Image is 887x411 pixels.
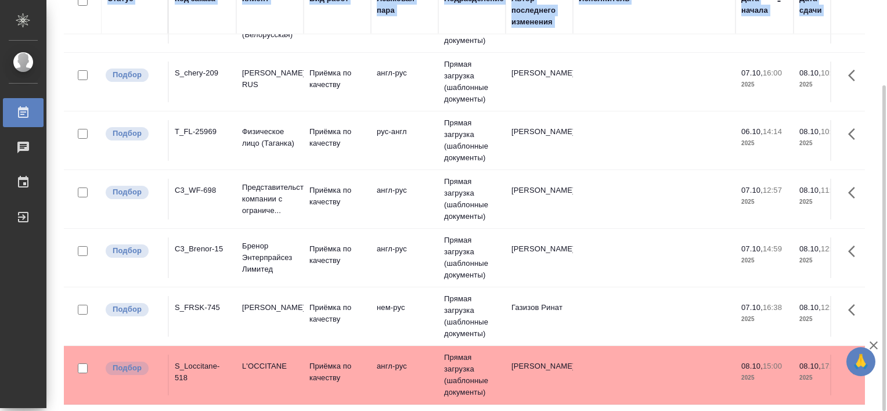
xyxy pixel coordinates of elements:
[741,244,763,253] p: 07.10,
[113,69,142,81] p: Подбор
[438,170,506,228] td: Прямая загрузка (шаблонные документы)
[371,62,438,102] td: англ-рус
[242,126,298,149] p: Физическое лицо (Таганка)
[438,229,506,287] td: Прямая загрузка (шаблонные документы)
[104,243,162,259] div: Можно подбирать исполнителей
[104,185,162,200] div: Можно подбирать исполнителей
[309,67,365,91] p: Приёмка по качеству
[371,355,438,395] td: англ-рус
[113,304,142,315] p: Подбор
[741,303,763,312] p: 07.10,
[741,138,788,149] p: 2025
[242,302,298,313] p: [PERSON_NAME]
[104,360,162,376] div: Можно подбирать исполнителей
[799,127,821,136] p: 08.10,
[175,243,230,255] div: C3_Brenor-15
[242,182,298,217] p: Представительство компании с ограниче...
[506,62,573,102] td: [PERSON_NAME]
[741,372,788,384] p: 2025
[799,186,821,194] p: 08.10,
[309,360,365,384] p: Приёмка по качеству
[763,68,782,77] p: 16:00
[438,287,506,345] td: Прямая загрузка (шаблонные документы)
[104,67,162,83] div: Можно подбирать исполнителей
[371,296,438,337] td: нем-рус
[841,62,869,89] button: Здесь прячутся важные кнопки
[175,126,230,138] div: T_FL-25969
[242,360,298,372] p: L'OCCITANE
[438,111,506,170] td: Прямая загрузка (шаблонные документы)
[506,237,573,278] td: [PERSON_NAME]
[113,128,142,139] p: Подбор
[438,53,506,111] td: Прямая загрузка (шаблонные документы)
[841,120,869,148] button: Здесь прячутся важные кнопки
[741,255,788,266] p: 2025
[309,302,365,325] p: Приёмка по качеству
[821,68,840,77] p: 10:00
[741,186,763,194] p: 07.10,
[741,313,788,325] p: 2025
[799,244,821,253] p: 08.10,
[506,355,573,395] td: [PERSON_NAME]
[846,347,875,376] button: 🙏
[763,186,782,194] p: 12:57
[821,186,840,194] p: 11:00
[371,120,438,161] td: рус-англ
[506,120,573,161] td: [PERSON_NAME]
[821,127,840,136] p: 10:30
[763,244,782,253] p: 14:59
[242,240,298,275] p: Бренор Энтерпрайсез Лимитед
[309,185,365,208] p: Приёмка по качеству
[242,67,298,91] p: [PERSON_NAME] RUS
[799,303,821,312] p: 08.10,
[763,127,782,136] p: 14:14
[821,244,840,253] p: 12:00
[821,303,840,312] p: 12:00
[799,68,821,77] p: 08.10,
[741,68,763,77] p: 07.10,
[841,355,869,383] button: Здесь прячутся важные кнопки
[799,372,846,384] p: 2025
[438,346,506,404] td: Прямая загрузка (шаблонные документы)
[104,302,162,318] div: Можно подбирать исполнителей
[799,79,846,91] p: 2025
[113,362,142,374] p: Подбор
[799,255,846,266] p: 2025
[506,179,573,219] td: [PERSON_NAME]
[741,196,788,208] p: 2025
[175,302,230,313] div: S_FRSK-745
[741,362,763,370] p: 08.10,
[371,237,438,278] td: англ-рус
[175,185,230,196] div: C3_WF-698
[821,362,840,370] p: 17:00
[841,296,869,324] button: Здесь прячутся важные кнопки
[763,303,782,312] p: 16:38
[799,362,821,370] p: 08.10,
[799,138,846,149] p: 2025
[309,126,365,149] p: Приёмка по качеству
[175,360,230,384] div: S_Loccitane-518
[113,245,142,257] p: Подбор
[113,186,142,198] p: Подбор
[175,67,230,79] div: S_chery-209
[741,79,788,91] p: 2025
[841,179,869,207] button: Здесь прячутся важные кнопки
[506,296,573,337] td: Газизов Ринат
[104,126,162,142] div: Можно подбирать исполнителей
[371,179,438,219] td: англ-рус
[741,127,763,136] p: 06.10,
[309,243,365,266] p: Приёмка по качеству
[799,313,846,325] p: 2025
[763,362,782,370] p: 15:00
[799,196,846,208] p: 2025
[851,349,871,374] span: 🙏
